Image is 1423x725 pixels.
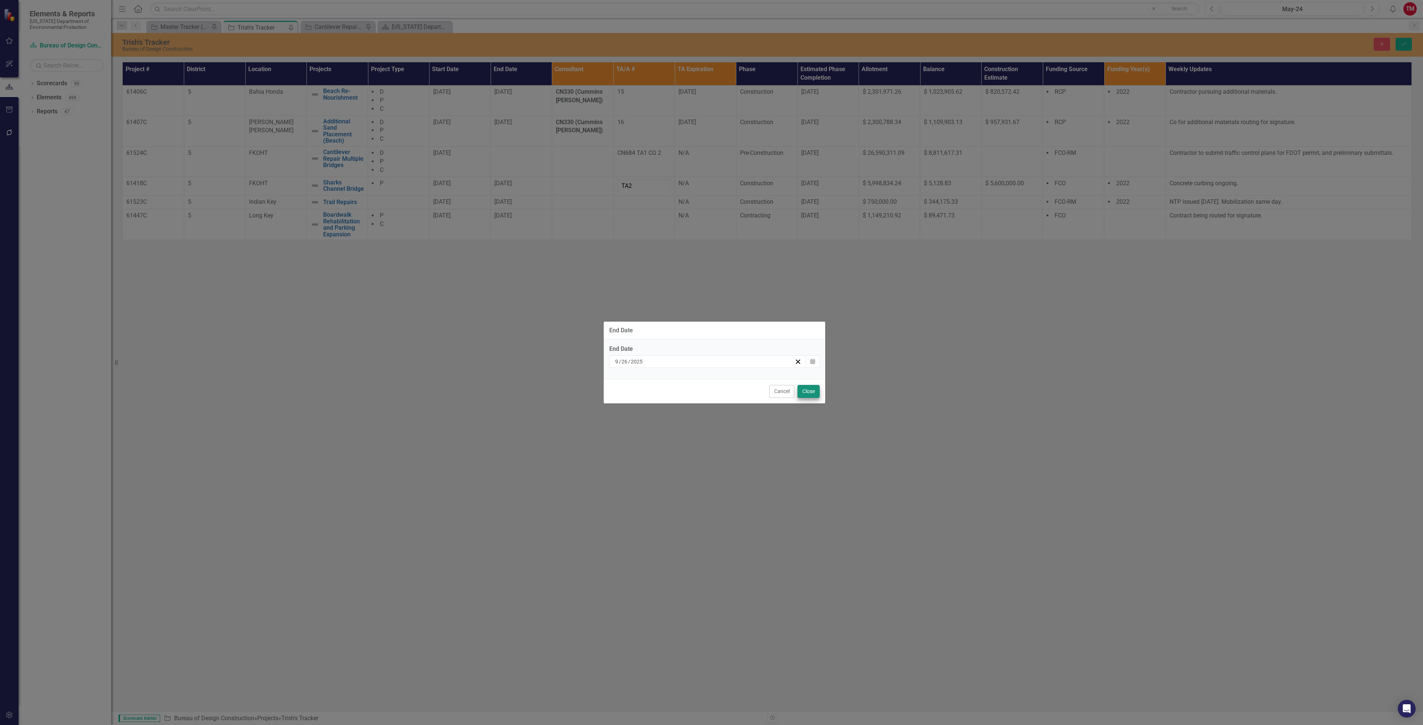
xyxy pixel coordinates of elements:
[628,358,630,365] span: /
[769,385,795,398] button: Cancel
[609,327,633,334] div: End Date
[609,345,820,353] div: End Date
[797,385,820,398] button: Close
[619,358,621,365] span: /
[1398,700,1416,718] div: Open Intercom Messenger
